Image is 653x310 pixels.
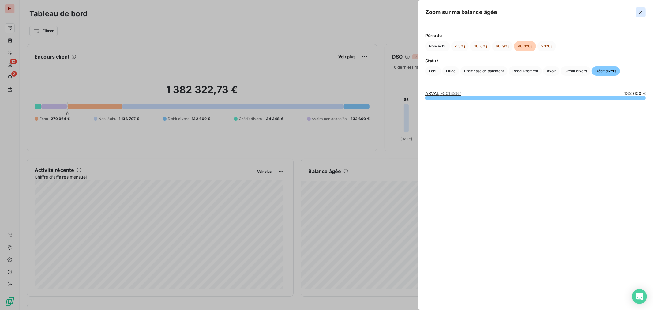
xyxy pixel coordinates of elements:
[543,66,560,76] button: Avoir
[509,66,542,76] button: Recouvrement
[425,58,646,64] span: Statut
[425,8,497,17] h5: Zoom sur ma balance âgée
[451,41,469,51] button: < 30 j
[425,32,646,39] span: Période
[425,66,441,76] button: Échu
[561,66,591,76] button: Crédit divers
[492,41,513,51] button: 60-90 j
[592,66,620,76] button: Débit divers
[460,66,508,76] button: Promesse de paiement
[537,41,556,51] button: > 120 j
[425,41,450,51] button: Non-échu
[441,91,461,96] span: - C013287
[425,91,461,96] a: ARVAL
[442,66,459,76] button: Litige
[514,41,536,51] button: 90-120 j
[625,90,646,96] span: 132 600 €
[470,41,491,51] button: 30-60 j
[632,289,647,304] div: Open Intercom Messenger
